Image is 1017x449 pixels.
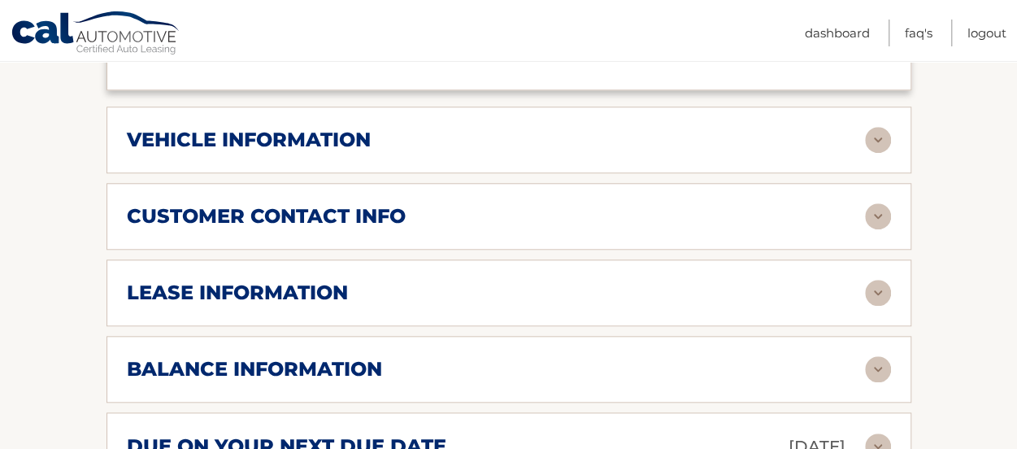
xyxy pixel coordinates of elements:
img: accordion-rest.svg [865,356,891,382]
h2: lease information [127,281,348,305]
a: FAQ's [905,20,932,46]
h2: balance information [127,357,382,381]
img: accordion-rest.svg [865,127,891,153]
h2: customer contact info [127,204,406,229]
img: accordion-rest.svg [865,280,891,306]
h2: vehicle information [127,128,371,152]
a: Dashboard [805,20,870,46]
a: Cal Automotive [11,11,181,58]
img: accordion-rest.svg [865,203,891,229]
a: Logout [967,20,1006,46]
